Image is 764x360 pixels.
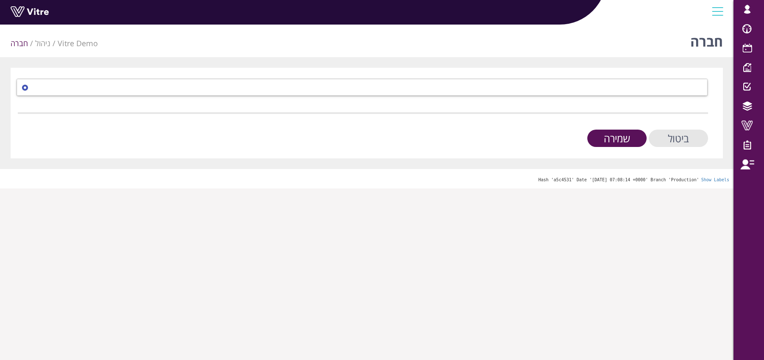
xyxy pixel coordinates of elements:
a: Vitre Demo [58,38,98,48]
input: ביטול [649,130,708,147]
input: שמירה [587,130,647,147]
h1: חברה [690,21,723,57]
li: ניהול [35,38,58,49]
li: חברה [11,38,35,49]
span: select [17,80,33,95]
span: Hash 'a5c4531' Date '[DATE] 07:08:14 +0000' Branch 'Production' [538,177,699,182]
a: Show Labels [701,177,729,182]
